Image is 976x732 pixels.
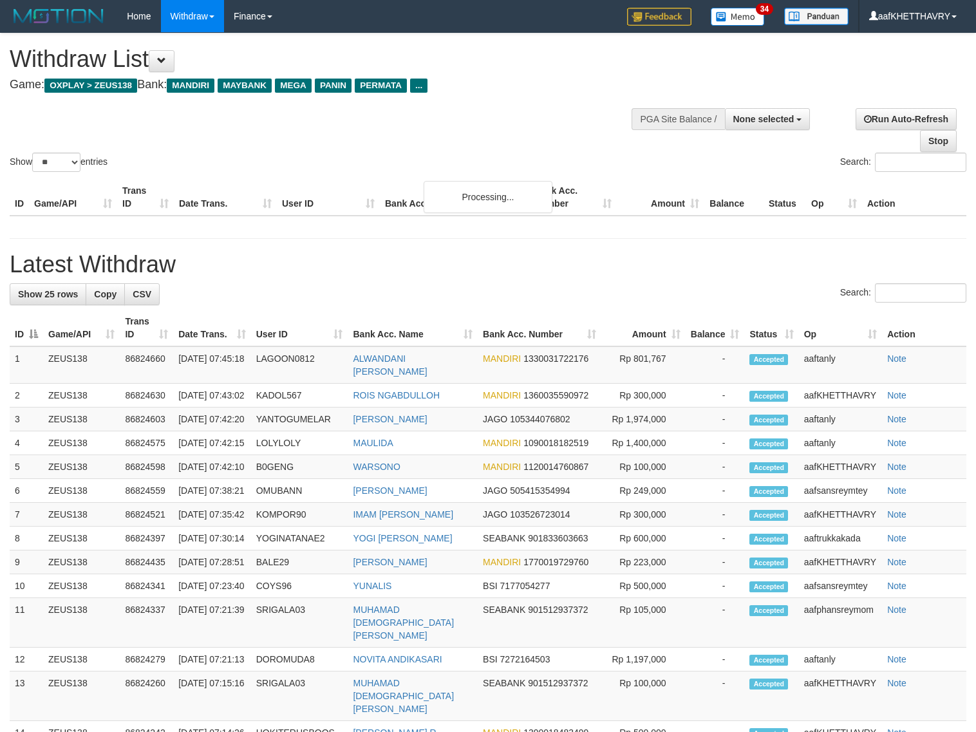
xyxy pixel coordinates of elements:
td: Rp 600,000 [601,527,686,550]
td: Rp 249,000 [601,479,686,503]
td: SRIGALA03 [251,598,348,648]
td: aafphansreymom [799,598,882,648]
span: 34 [756,3,773,15]
span: Accepted [749,462,788,473]
td: - [686,527,745,550]
span: Copy 1120014760867 to clipboard [523,462,588,472]
span: Accepted [749,415,788,426]
a: YUNALIS [353,581,391,591]
span: MANDIRI [167,79,214,93]
span: Copy 1770019729760 to clipboard [523,557,588,567]
td: ZEUS138 [43,598,120,648]
span: Accepted [749,486,788,497]
td: KADOL567 [251,384,348,408]
td: Rp 1,400,000 [601,431,686,455]
a: Note [887,485,906,496]
span: None selected [733,114,794,124]
a: Note [887,509,906,520]
td: YOGINATANAE2 [251,527,348,550]
th: User ID [277,179,380,216]
td: 86824559 [120,479,173,503]
a: Note [887,605,906,615]
th: Status [764,179,806,216]
h1: Latest Withdraw [10,252,966,277]
a: Note [887,581,906,591]
td: ZEUS138 [43,503,120,527]
th: Bank Acc. Name [380,179,529,216]
a: [PERSON_NAME] [353,485,427,496]
td: - [686,346,745,384]
th: ID: activate to sort column descending [10,310,43,346]
span: Copy 103526723014 to clipboard [510,509,570,520]
td: 5 [10,455,43,479]
label: Search: [840,153,966,172]
a: WARSONO [353,462,400,472]
td: ZEUS138 [43,550,120,574]
a: YOGI [PERSON_NAME] [353,533,452,543]
td: LAGOON0812 [251,346,348,384]
td: aafsansreymtey [799,479,882,503]
td: 86824575 [120,431,173,455]
td: aaftanly [799,648,882,671]
th: Date Trans.: activate to sort column ascending [173,310,251,346]
td: aaftanly [799,408,882,431]
a: Note [887,654,906,664]
td: Rp 801,767 [601,346,686,384]
td: aafKHETTHAVRY [799,455,882,479]
td: - [686,550,745,574]
td: ZEUS138 [43,574,120,598]
span: MANDIRI [483,462,521,472]
a: Note [887,462,906,472]
td: - [686,574,745,598]
td: - [686,598,745,648]
td: 86824660 [120,346,173,384]
td: 13 [10,671,43,721]
a: NOVITA ANDIKASARI [353,654,442,664]
span: MANDIRI [483,438,521,448]
label: Search: [840,283,966,303]
span: Copy 901512937372 to clipboard [528,605,588,615]
span: Accepted [749,438,788,449]
td: 86824521 [120,503,173,527]
td: 86824630 [120,384,173,408]
td: aafKHETTHAVRY [799,671,882,721]
td: [DATE] 07:15:16 [173,671,251,721]
td: [DATE] 07:42:10 [173,455,251,479]
a: IMAM [PERSON_NAME] [353,509,453,520]
td: - [686,648,745,671]
a: Copy [86,283,125,305]
td: B0GENG [251,455,348,479]
td: ZEUS138 [43,384,120,408]
a: Stop [920,130,957,152]
span: Copy 7177054277 to clipboard [500,581,550,591]
td: Rp 100,000 [601,671,686,721]
a: CSV [124,283,160,305]
span: Accepted [749,679,788,690]
td: [DATE] 07:42:20 [173,408,251,431]
td: Rp 300,000 [601,384,686,408]
td: 1 [10,346,43,384]
td: - [686,455,745,479]
td: Rp 100,000 [601,455,686,479]
td: 86824337 [120,598,173,648]
span: Copy 901833603663 to clipboard [528,533,588,543]
span: MANDIRI [483,353,521,364]
td: 86824435 [120,550,173,574]
th: Balance [704,179,764,216]
span: Accepted [749,655,788,666]
a: Note [887,678,906,688]
td: aafKHETTHAVRY [799,503,882,527]
span: PANIN [315,79,352,93]
span: Accepted [749,605,788,616]
td: ZEUS138 [43,346,120,384]
a: MAULIDA [353,438,393,448]
a: ROIS NGABDULLOH [353,390,440,400]
span: Copy 1360035590972 to clipboard [523,390,588,400]
img: panduan.png [784,8,849,25]
span: SEABANK [483,678,525,688]
td: ZEUS138 [43,648,120,671]
span: SEABANK [483,533,525,543]
span: Accepted [749,534,788,545]
td: aaftanly [799,346,882,384]
span: MEGA [275,79,312,93]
